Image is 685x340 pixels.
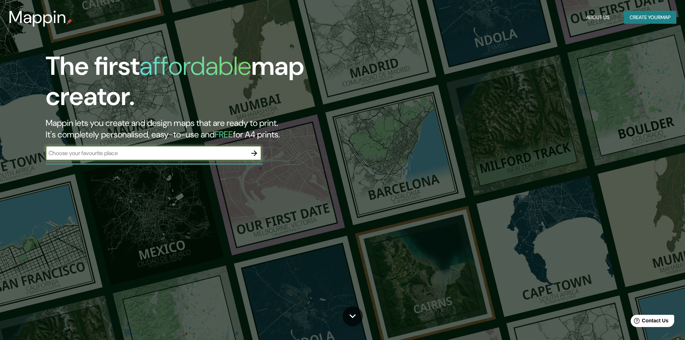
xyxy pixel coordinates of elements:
h1: The first map creator. [46,51,388,117]
h2: Mappin lets you create and design maps that are ready to print. It's completely personalised, eas... [46,117,388,140]
h5: FREE [215,129,233,140]
h3: Mappin [9,7,67,27]
h1: affordable [140,49,251,83]
input: Choose your favourite place [46,149,247,157]
button: Create yourmap [624,11,676,24]
iframe: Help widget launcher [621,312,677,332]
img: mappin-pin [67,19,72,24]
button: About Us [583,11,612,24]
